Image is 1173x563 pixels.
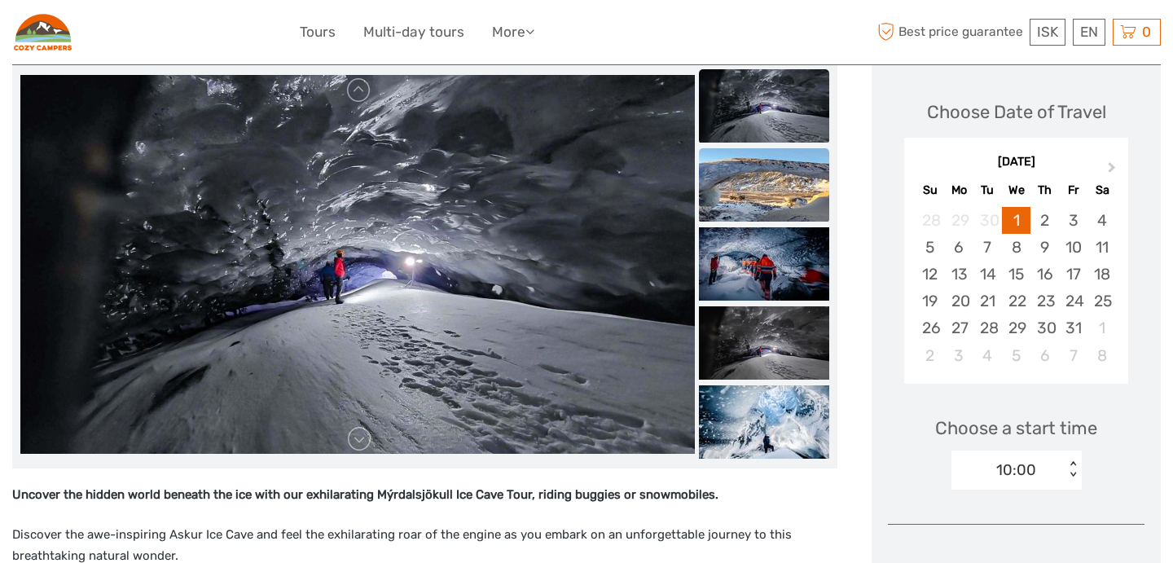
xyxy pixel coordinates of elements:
[12,487,718,502] strong: Uncover the hidden world beneath the ice with our exhilarating Mýrdalsjökull Ice Cave Tour, ridin...
[1087,179,1116,201] div: Sa
[916,179,944,201] div: Su
[945,261,973,288] div: Choose Monday, October 13th, 2025
[1030,207,1059,234] div: Choose Thursday, October 2nd, 2025
[699,148,829,222] img: 792746f63c244dbc9dea79e987f7678f_slider_thumbnail.jpeg
[1002,314,1030,341] div: Choose Wednesday, October 29th, 2025
[1087,288,1116,314] div: Choose Saturday, October 25th, 2025
[1059,207,1087,234] div: Choose Friday, October 3rd, 2025
[1073,19,1105,46] div: EN
[1037,24,1058,40] span: ISK
[1087,234,1116,261] div: Choose Saturday, October 11th, 2025
[300,20,336,44] a: Tours
[916,314,944,341] div: Choose Sunday, October 26th, 2025
[1059,288,1087,314] div: Choose Friday, October 24th, 2025
[1087,342,1116,369] div: Choose Saturday, November 8th, 2025
[20,75,695,455] img: cb8d0c85d5944b25a78da51b09870ee5_main_slider.jpeg
[699,306,829,380] img: a6505038a9a94cf69139214099bba627_slider_thumbnail.png
[1087,314,1116,341] div: Choose Saturday, November 1st, 2025
[1030,342,1059,369] div: Choose Thursday, November 6th, 2025
[1002,179,1030,201] div: We
[23,29,184,42] p: We're away right now. Please check back later!
[699,69,829,143] img: cb8d0c85d5944b25a78da51b09870ee5_slider_thumbnail.jpeg
[973,314,1002,341] div: Choose Tuesday, October 28th, 2025
[1030,288,1059,314] div: Choose Thursday, October 23rd, 2025
[916,261,944,288] div: Choose Sunday, October 12th, 2025
[1087,261,1116,288] div: Choose Saturday, October 18th, 2025
[1030,234,1059,261] div: Choose Thursday, October 9th, 2025
[945,314,973,341] div: Choose Monday, October 27th, 2025
[973,207,1002,234] div: Not available Tuesday, September 30th, 2025
[1030,261,1059,288] div: Choose Thursday, October 16th, 2025
[1059,342,1087,369] div: Choose Friday, November 7th, 2025
[1002,342,1030,369] div: Choose Wednesday, November 5th, 2025
[1002,207,1030,234] div: Choose Wednesday, October 1st, 2025
[1059,179,1087,201] div: Fr
[909,207,1122,369] div: month 2025-10
[916,288,944,314] div: Choose Sunday, October 19th, 2025
[363,20,464,44] a: Multi-day tours
[1002,234,1030,261] div: Choose Wednesday, October 8th, 2025
[916,342,944,369] div: Choose Sunday, November 2nd, 2025
[12,12,73,52] img: 2916-fe44121e-5e7a-41d4-ae93-58bc7d852560_logo_small.png
[1087,207,1116,234] div: Choose Saturday, October 4th, 2025
[1059,314,1087,341] div: Choose Friday, October 31st, 2025
[1059,261,1087,288] div: Choose Friday, October 17th, 2025
[973,179,1002,201] div: Tu
[996,460,1036,481] div: 10:00
[699,227,829,301] img: f68577f3a8ac48d8947825834518563a_slider_thumbnail.jpeg
[916,207,944,234] div: Not available Sunday, September 28th, 2025
[1101,158,1127,184] button: Next Month
[973,342,1002,369] div: Choose Tuesday, November 4th, 2025
[945,342,973,369] div: Choose Monday, November 3rd, 2025
[492,20,534,44] a: More
[945,234,973,261] div: Choose Monday, October 6th, 2025
[187,25,207,45] button: Open LiveChat chat widget
[916,234,944,261] div: Choose Sunday, October 5th, 2025
[945,179,973,201] div: Mo
[904,154,1128,171] div: [DATE]
[973,261,1002,288] div: Choose Tuesday, October 14th, 2025
[1140,24,1153,40] span: 0
[927,99,1106,125] div: Choose Date of Travel
[935,416,1097,441] span: Choose a start time
[973,288,1002,314] div: Choose Tuesday, October 21st, 2025
[874,19,1026,46] span: Best price guarantee
[1002,261,1030,288] div: Choose Wednesday, October 15th, 2025
[1002,288,1030,314] div: Choose Wednesday, October 22nd, 2025
[1065,461,1079,478] div: < >
[699,385,829,459] img: b146292bbf6c4a4db6d2848b8dec9120_slider_thumbnail.jpeg
[973,234,1002,261] div: Choose Tuesday, October 7th, 2025
[945,288,973,314] div: Choose Monday, October 20th, 2025
[1059,234,1087,261] div: Choose Friday, October 10th, 2025
[1030,179,1059,201] div: Th
[1030,314,1059,341] div: Choose Thursday, October 30th, 2025
[945,207,973,234] div: Not available Monday, September 29th, 2025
